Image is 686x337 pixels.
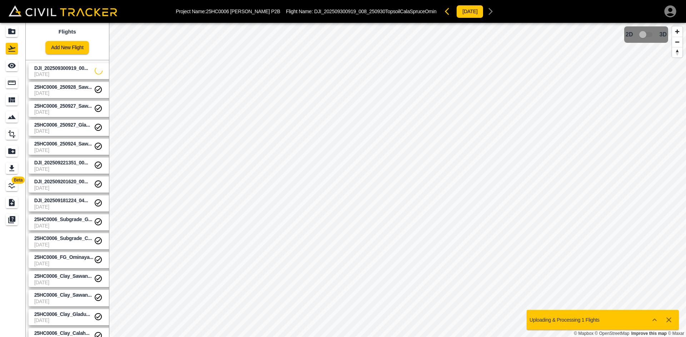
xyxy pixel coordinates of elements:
a: OpenStreetMap [595,331,630,336]
button: Zoom out [672,37,682,47]
button: Reset bearing to north [672,47,682,57]
span: 3D [660,31,667,38]
button: Zoom in [672,26,682,37]
a: Map feedback [631,331,667,336]
p: Flight Name: [286,9,436,14]
p: Uploading & Processing 1 Flights [530,317,600,323]
span: 2D [626,31,633,38]
span: 3D model not uploaded yet [636,28,657,41]
button: Show more [647,313,662,327]
span: DJI_202509300919_008_250930TopsoilCalaSpruceOmin [314,9,436,14]
canvas: Map [109,23,686,337]
a: Maxar [668,331,684,336]
button: [DATE] [456,5,483,18]
img: Civil Tracker [9,5,117,16]
a: Mapbox [574,331,593,336]
p: Project Name: 25HC0006 [PERSON_NAME] P2B [176,9,280,14]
